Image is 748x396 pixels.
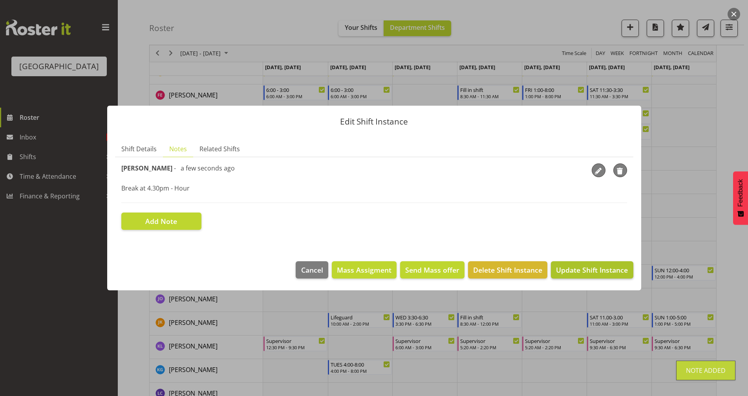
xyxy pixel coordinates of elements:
[733,171,748,225] button: Feedback - Show survey
[121,164,172,172] span: [PERSON_NAME]
[473,265,542,275] span: Delete Shift Instance
[332,261,397,279] button: Mass Assigment
[400,261,465,279] button: Send Mass offer
[199,144,240,154] span: Related Shifts
[115,117,633,126] p: Edit Shift Instance
[121,183,627,193] p: Break at 4.30pm - Hour
[405,265,459,275] span: Send Mass offer
[121,144,157,154] span: Shift Details
[145,216,177,226] span: Add Note
[337,265,391,275] span: Mass Assigment
[737,179,744,207] span: Feedback
[301,265,323,275] span: Cancel
[556,265,628,275] span: Update Shift Instance
[468,261,547,279] button: Delete Shift Instance
[174,164,235,172] span: - a few seconds ago
[169,144,187,154] span: Notes
[686,366,726,375] div: Note Added
[296,261,328,279] button: Cancel
[551,261,633,279] button: Update Shift Instance
[121,213,201,230] button: Add Note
